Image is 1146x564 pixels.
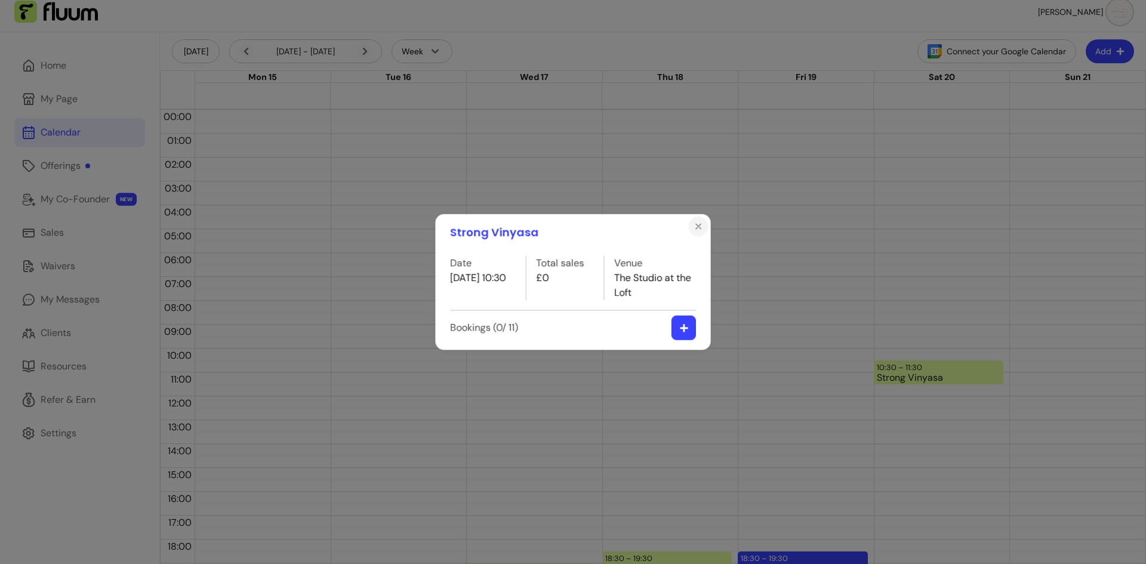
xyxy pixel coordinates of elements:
label: Venue [614,256,696,271]
button: Close [689,217,708,236]
label: Total sales [536,256,584,271]
p: £0 [536,270,584,285]
label: Bookings ( 0 / 11 ) [450,320,518,335]
p: [DATE] 10:30 [450,270,506,285]
h1: Strong Vinyasa [450,224,538,241]
label: Date [450,256,506,271]
p: The Studio at the Loft [614,270,696,300]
